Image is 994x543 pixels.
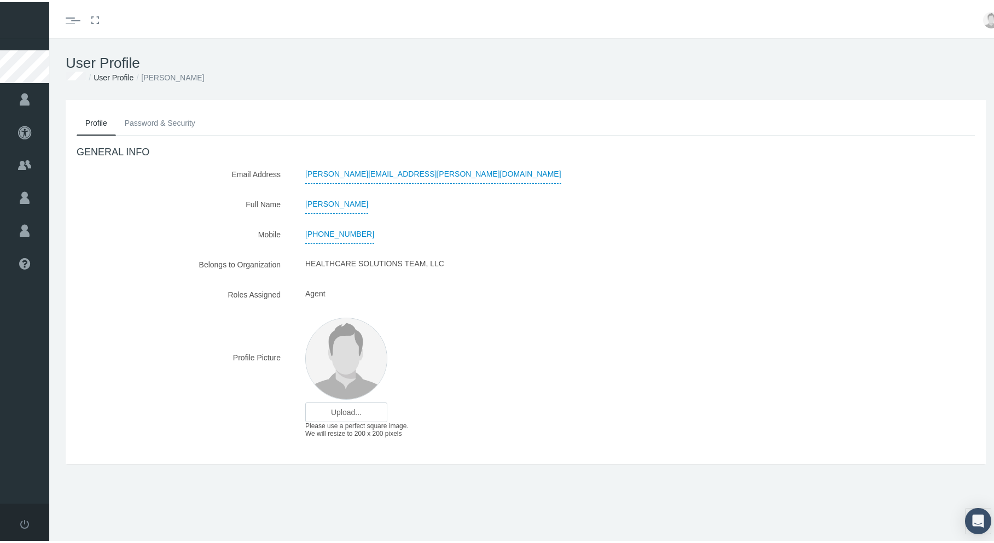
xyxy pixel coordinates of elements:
div: Agent [297,283,830,302]
label: Email Address [224,162,289,182]
label: Full Name [237,192,289,212]
span: Please use a perfect square image. We will resize to 200 x 200 pixels [305,420,409,435]
div: Open Intercom Messenger [965,506,991,532]
a: User Profile [94,71,133,80]
li: [PERSON_NAME] [133,69,204,81]
span: HEALTHCARE SOLUTIONS TEAM, LLC [305,253,444,270]
a: Profile [77,109,116,133]
h4: GENERAL INFO [77,144,975,156]
span: [PHONE_NUMBER] [305,223,374,242]
h1: User Profile [66,52,986,69]
img: user-placeholder.jpg [305,316,387,398]
span: [PERSON_NAME] [305,192,368,212]
label: Mobile [250,223,289,242]
label: Profile Picture [225,346,289,365]
label: Belongs to Organization [191,253,289,272]
a: Password & Security [116,109,204,133]
label: Roles Assigned [219,283,289,302]
span: [PERSON_NAME][EMAIL_ADDRESS][PERSON_NAME][DOMAIN_NAME] [305,162,561,182]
